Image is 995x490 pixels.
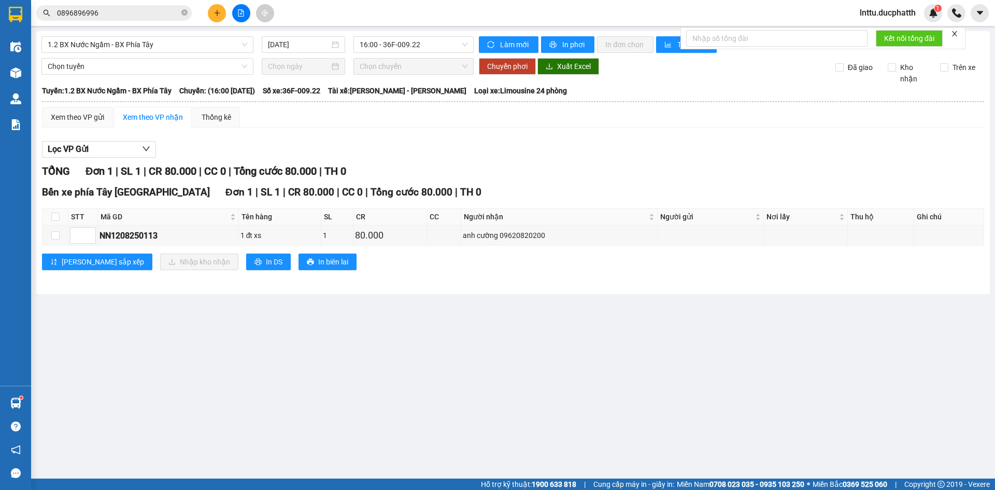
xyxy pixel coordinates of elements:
span: ⚪️ [807,482,810,486]
span: Người gửi [660,211,753,222]
span: Tổng cước 80.000 [234,165,317,177]
span: Miền Bắc [813,479,887,490]
span: Cung cấp máy in - giấy in: [593,479,674,490]
span: | [283,186,286,198]
th: CR [353,208,427,226]
span: | [199,165,202,177]
span: | [455,186,458,198]
button: aim [256,4,274,22]
button: syncLàm mới [479,36,538,53]
span: | [584,479,586,490]
span: sort-ascending [50,258,58,267]
button: plus [208,4,226,22]
span: close-circle [181,8,188,18]
span: search [43,9,50,17]
button: Kết nối tổng đài [876,30,943,47]
span: Kho nhận [896,62,932,85]
span: Làm mới [500,39,530,50]
span: download [546,63,553,71]
span: In biên lai [318,256,348,268]
span: Hỗ trợ kỹ thuật: [481,479,576,490]
span: printer [307,258,314,267]
span: Kết nối tổng đài [884,33,934,44]
img: logo-vxr [9,7,22,22]
strong: 0708 023 035 - 0935 103 250 [709,480,804,488]
img: warehouse-icon [10,67,21,78]
span: bar-chart [664,41,673,49]
div: Thống kê [202,111,231,123]
span: printer [549,41,558,49]
span: TH 0 [460,186,481,198]
button: downloadXuất Excel [537,58,599,75]
span: | [229,165,231,177]
span: notification [11,445,21,455]
span: | [255,186,258,198]
span: Xuất Excel [557,61,591,72]
div: anh cường 09620820200 [463,230,656,241]
button: Lọc VP Gửi [42,141,156,158]
span: | [365,186,368,198]
span: Đơn 1 [86,165,113,177]
span: [PERSON_NAME] sắp xếp [62,256,144,268]
img: phone-icon [952,8,961,18]
button: printerIn biên lai [298,254,357,270]
th: Tên hàng [239,208,322,226]
span: 1.2 BX Nước Ngầm - BX Phía Tây [48,37,247,52]
span: Lọc VP Gửi [48,143,89,156]
span: | [144,165,146,177]
span: Người nhận [464,211,647,222]
span: Tài xế: [PERSON_NAME] - [PERSON_NAME] [328,85,466,96]
button: bar-chartThống kê [656,36,717,53]
span: copyright [937,481,945,488]
input: Tìm tên, số ĐT hoặc mã đơn [57,7,179,19]
input: 12/08/2025 [268,39,330,50]
span: CR 80.000 [288,186,334,198]
span: aim [261,9,268,17]
img: icon-new-feature [929,8,938,18]
div: 80.000 [355,228,425,243]
span: sync [487,41,496,49]
span: plus [214,9,221,17]
div: Xem theo VP gửi [51,111,104,123]
th: CC [427,208,461,226]
div: NN1208250113 [99,229,237,242]
th: Ghi chú [914,208,984,226]
button: printerIn DS [246,254,291,270]
span: | [895,479,897,490]
span: | [337,186,339,198]
span: Đơn 1 [225,186,253,198]
span: 16:00 - 36F-009.22 [360,37,467,52]
div: 1 đt xs [240,230,320,241]
button: sort-ascending[PERSON_NAME] sắp xếp [42,254,152,270]
span: Chọn tuyến [48,59,247,74]
span: file-add [237,9,245,17]
th: STT [68,208,98,226]
b: Tuyến: 1.2 BX Nước Ngầm - BX Phía Tây [42,87,172,95]
span: lnttu.ducphatth [851,6,924,19]
img: warehouse-icon [10,41,21,52]
span: Chuyến: (16:00 [DATE]) [179,85,255,96]
span: Mã GD [101,211,228,222]
th: Thu hộ [848,208,914,226]
span: SL 1 [121,165,141,177]
span: Số xe: 36F-009.22 [263,85,320,96]
span: Tổng cước 80.000 [371,186,452,198]
span: CC 0 [342,186,363,198]
span: In phơi [562,39,586,50]
strong: 0369 525 060 [843,480,887,488]
sup: 1 [20,396,23,399]
span: Miền Nam [677,479,804,490]
button: printerIn phơi [541,36,594,53]
span: close-circle [181,9,188,16]
span: close [951,30,958,37]
div: 1 [323,230,351,241]
button: file-add [232,4,250,22]
th: SL [321,208,353,226]
span: | [319,165,322,177]
span: 1 [936,5,940,12]
span: SL 1 [261,186,280,198]
span: caret-down [975,8,985,18]
strong: 1900 633 818 [532,480,576,488]
span: CR 80.000 [149,165,196,177]
span: Đã giao [844,62,877,73]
